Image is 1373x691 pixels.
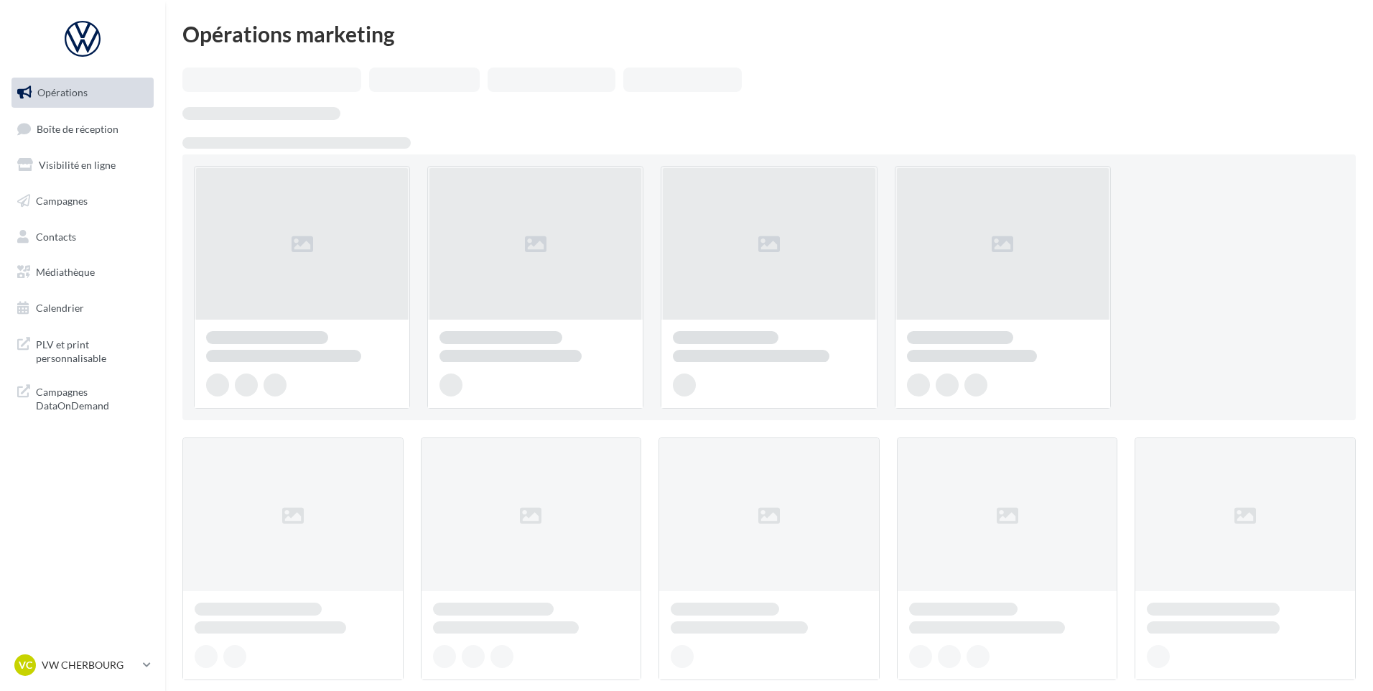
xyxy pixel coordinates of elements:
div: Opérations marketing [182,23,1356,45]
a: Médiathèque [9,257,157,287]
span: VC [19,658,32,672]
span: Opérations [37,86,88,98]
a: Calendrier [9,293,157,323]
span: Médiathèque [36,266,95,278]
span: Contacts [36,230,76,242]
a: Boîte de réception [9,113,157,144]
span: Calendrier [36,302,84,314]
span: Campagnes [36,195,88,207]
span: Visibilité en ligne [39,159,116,171]
a: Contacts [9,222,157,252]
span: Campagnes DataOnDemand [36,382,148,413]
a: Visibilité en ligne [9,150,157,180]
a: Opérations [9,78,157,108]
a: Campagnes [9,186,157,216]
a: PLV et print personnalisable [9,329,157,371]
p: VW CHERBOURG [42,658,137,672]
a: Campagnes DataOnDemand [9,376,157,419]
a: VC VW CHERBOURG [11,651,154,679]
span: Boîte de réception [37,122,118,134]
span: PLV et print personnalisable [36,335,148,366]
